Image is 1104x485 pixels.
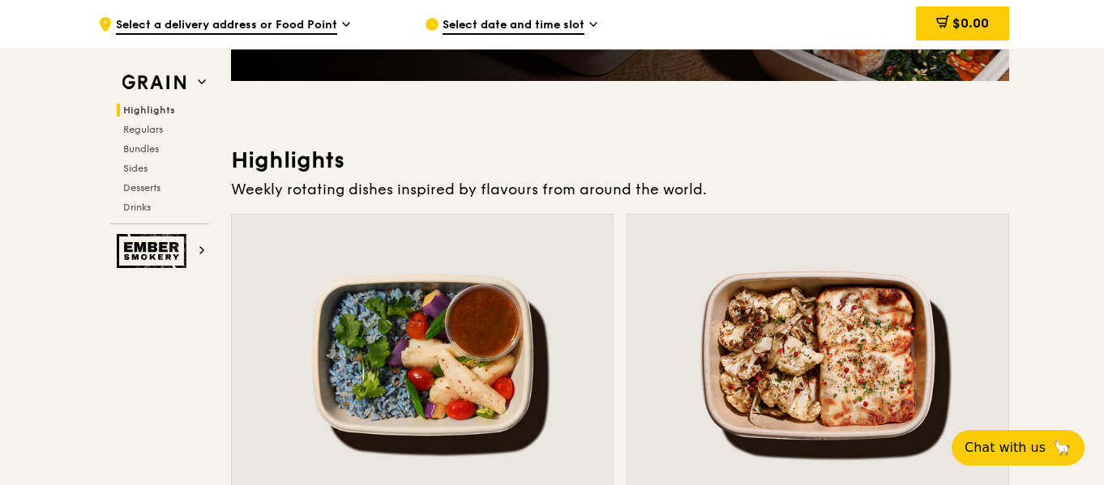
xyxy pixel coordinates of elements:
span: Bundles [123,143,159,155]
img: Ember Smokery web logo [117,234,191,268]
span: Regulars [123,124,163,135]
h3: Highlights [231,146,1009,175]
span: 🦙 [1052,438,1072,457]
span: Desserts [123,182,160,194]
div: Weekly rotating dishes inspired by flavours from around the world. [231,178,1009,201]
span: Select a delivery address or Food Point [116,17,337,35]
span: Drinks [123,202,151,213]
span: $0.00 [952,15,989,31]
span: Select date and time slot [443,17,584,35]
span: Sides [123,163,148,174]
span: Highlights [123,104,175,116]
button: Chat with us🦙 [952,430,1085,466]
img: Grain web logo [117,68,191,97]
span: Chat with us [965,438,1046,457]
